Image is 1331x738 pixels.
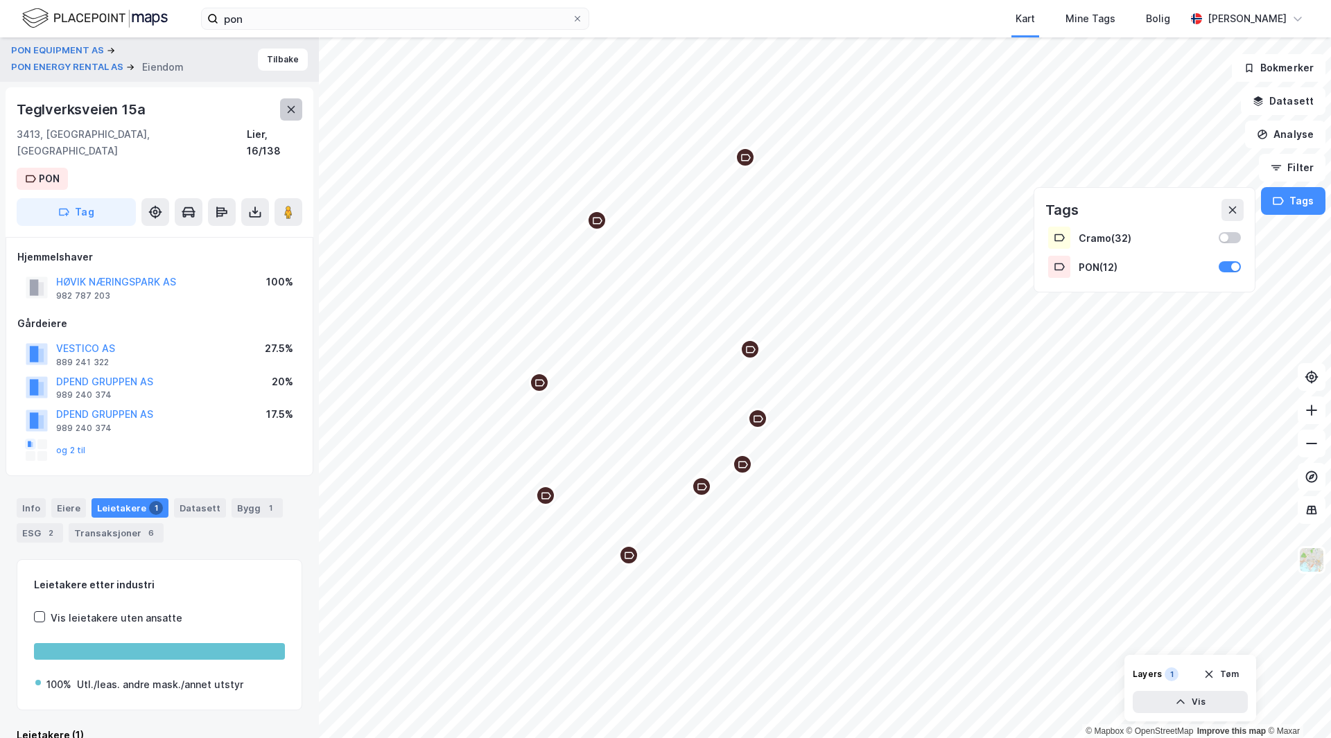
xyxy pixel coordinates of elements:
div: Bygg [232,498,283,518]
button: Tøm [1194,663,1248,685]
button: Tilbake [258,49,308,71]
a: Improve this map [1197,726,1266,736]
div: ESG [17,523,63,543]
button: Datasett [1241,87,1325,115]
button: PON ENERGY RENTAL AS [11,60,126,74]
div: 989 240 374 [56,423,112,434]
div: 17.5% [266,406,293,423]
div: 989 240 374 [56,389,112,401]
div: Utl./leas. andre mask./annet utstyr [77,676,243,693]
div: 1 [149,501,163,515]
div: Hjemmelshaver [17,249,302,265]
div: Map marker [740,339,760,360]
div: 2 [44,526,58,540]
div: 6 [144,526,158,540]
button: Bokmerker [1232,54,1325,82]
div: Cramo ( 32 ) [1079,232,1210,244]
div: Map marker [691,476,712,497]
div: Gårdeiere [17,315,302,332]
div: 982 787 203 [56,290,110,301]
div: PON ( 12 ) [1079,261,1210,273]
div: Map marker [732,454,753,475]
button: Analyse [1245,121,1325,148]
div: 1 [1165,667,1178,681]
div: Info [17,498,46,518]
div: Map marker [529,372,550,393]
div: Kart [1016,10,1035,27]
div: 3413, [GEOGRAPHIC_DATA], [GEOGRAPHIC_DATA] [17,126,247,159]
div: Teglverksveien 15a [17,98,148,121]
div: Mine Tags [1065,10,1115,27]
input: Søk på adresse, matrikkel, gårdeiere, leietakere eller personer [218,8,572,29]
div: Map marker [586,210,607,231]
iframe: Chat Widget [1262,671,1331,738]
div: 100% [266,274,293,290]
img: Z [1298,547,1325,573]
div: Map marker [747,408,768,429]
div: 100% [46,676,71,693]
button: Vis [1133,691,1248,713]
div: Datasett [174,498,226,518]
div: Vis leietakere uten ansatte [51,610,182,626]
div: Leietakere etter industri [34,577,285,593]
div: Lier, 16/138 [247,126,302,159]
button: Tags [1261,187,1325,215]
div: Transaksjoner [69,523,164,543]
div: Map marker [535,485,556,506]
div: 889 241 322 [56,357,109,368]
img: logo.f888ab2527a4732fd821a326f86c7f29.svg [22,6,168,30]
div: Leietakere [92,498,168,518]
div: Layers [1133,669,1162,680]
div: Tags [1045,199,1079,221]
div: 1 [263,501,277,515]
button: PON EQUIPMENT AS [11,44,107,58]
div: Map marker [618,545,639,565]
div: Eiendom [142,59,184,76]
div: 27.5% [265,340,293,357]
button: Tag [17,198,136,226]
button: Filter [1259,154,1325,182]
div: PON [39,170,60,187]
div: Eiere [51,498,86,518]
a: Mapbox [1086,726,1124,736]
div: Map marker [735,147,756,168]
div: Bolig [1146,10,1170,27]
div: [PERSON_NAME] [1208,10,1287,27]
a: OpenStreetMap [1126,726,1194,736]
div: 20% [272,374,293,390]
